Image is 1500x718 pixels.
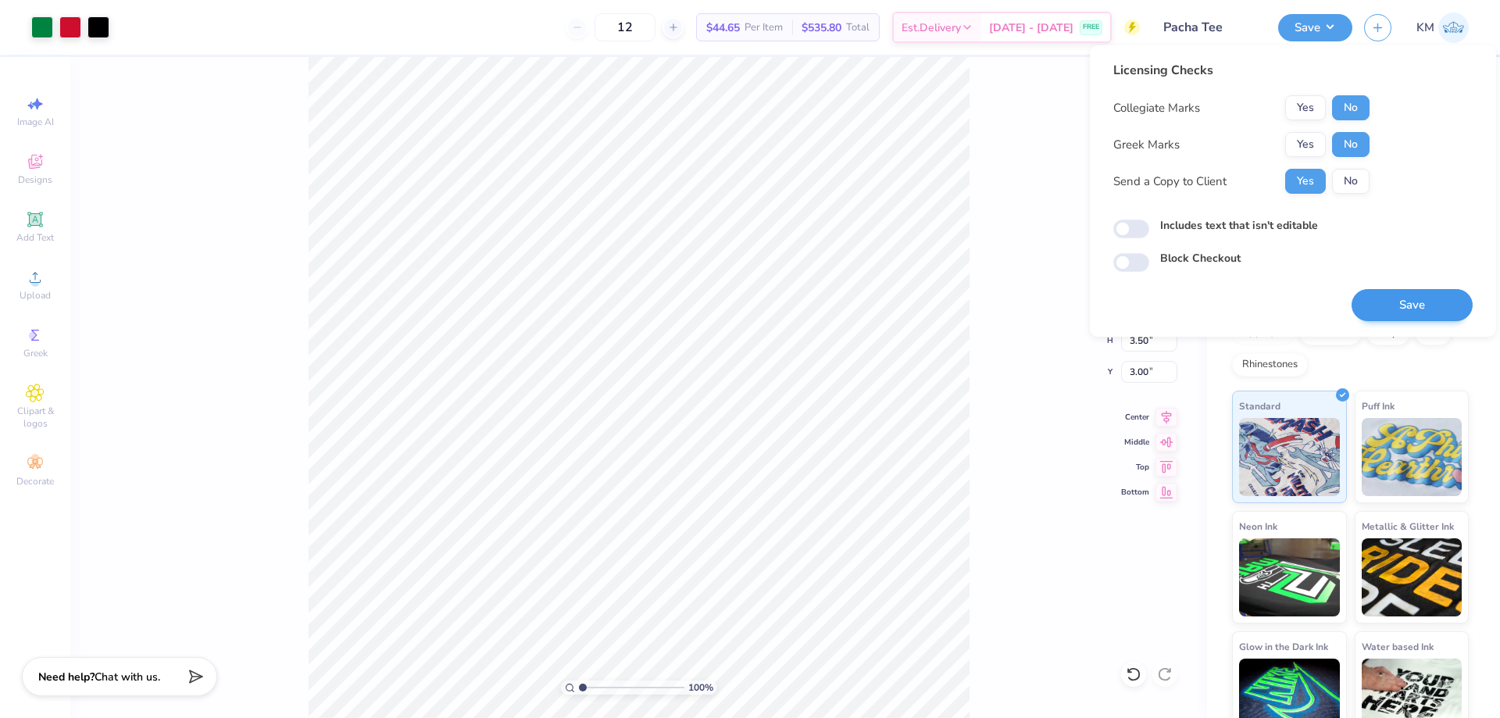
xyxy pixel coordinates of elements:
[1160,217,1318,234] label: Includes text that isn't editable
[1232,353,1308,377] div: Rhinestones
[1332,95,1370,120] button: No
[1239,638,1328,655] span: Glow in the Dark Ink
[16,475,54,488] span: Decorate
[1113,61,1370,80] div: Licensing Checks
[1362,418,1462,496] img: Puff Ink
[23,347,48,359] span: Greek
[18,173,52,186] span: Designs
[1121,487,1149,498] span: Bottom
[1332,169,1370,194] button: No
[1160,250,1241,266] label: Block Checkout
[1438,13,1469,43] img: Karl Michael Narciza
[1083,22,1099,33] span: FREE
[1362,538,1462,616] img: Metallic & Glitter Ink
[1121,437,1149,448] span: Middle
[1239,518,1277,534] span: Neon Ink
[802,20,841,36] span: $535.80
[1113,136,1180,154] div: Greek Marks
[1416,19,1434,37] span: KM
[1239,538,1340,616] img: Neon Ink
[8,405,62,430] span: Clipart & logos
[989,20,1073,36] span: [DATE] - [DATE]
[20,289,51,302] span: Upload
[1113,173,1227,191] div: Send a Copy to Client
[902,20,961,36] span: Est. Delivery
[1121,462,1149,473] span: Top
[1278,14,1352,41] button: Save
[1285,132,1326,157] button: Yes
[1332,132,1370,157] button: No
[595,13,655,41] input: – –
[1152,12,1266,43] input: Untitled Design
[1239,398,1280,414] span: Standard
[1362,398,1395,414] span: Puff Ink
[706,20,740,36] span: $44.65
[1362,638,1434,655] span: Water based Ink
[1121,412,1149,423] span: Center
[17,116,54,128] span: Image AI
[16,231,54,244] span: Add Text
[1352,289,1473,321] button: Save
[745,20,783,36] span: Per Item
[688,680,713,695] span: 100 %
[1416,13,1469,43] a: KM
[95,670,160,684] span: Chat with us.
[1285,169,1326,194] button: Yes
[846,20,870,36] span: Total
[1239,418,1340,496] img: Standard
[1362,518,1454,534] span: Metallic & Glitter Ink
[38,670,95,684] strong: Need help?
[1285,95,1326,120] button: Yes
[1113,99,1200,117] div: Collegiate Marks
